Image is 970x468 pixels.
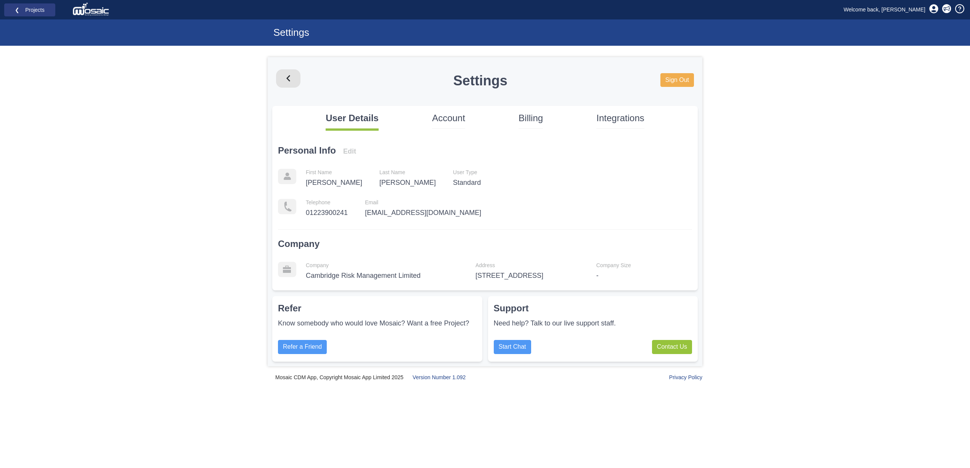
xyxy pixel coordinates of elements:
[273,27,552,38] h1: Settings
[660,73,694,87] a: Sign Out
[494,319,692,329] p: Need help? Talk to our live support staff.
[494,302,692,315] p: Support
[596,112,644,125] p: Integrations
[306,271,421,281] p: Cambridge Risk Management Limited
[343,147,356,155] a: Edit
[9,5,50,15] a: ❮ Projects
[278,237,320,250] p: Company
[519,112,543,125] p: Billing
[475,262,549,269] p: Address
[475,271,543,281] p: [STREET_ADDRESS]
[596,262,631,269] p: Company Size
[326,112,379,125] p: User Details
[453,178,481,188] p: Standard
[278,340,327,354] button: Refer a Friend
[278,144,336,157] p: Personal Info
[652,340,692,354] a: Contact Us
[669,374,702,380] a: Privacy Policy
[278,319,477,329] p: Know somebody who would love Mosaic? Want a free Project?
[365,199,481,207] p: Email
[432,112,465,125] p: Account
[306,178,362,188] p: [PERSON_NAME]
[306,169,362,176] p: First Name
[306,208,348,218] p: 01223900241
[268,370,403,380] span: Mosaic CDM App, Copyright Mosaic App Limited 2025
[413,374,466,380] a: Version Number 1.092
[306,262,421,269] p: Company
[278,302,477,315] p: Refer
[838,4,931,15] a: Welcome back, [PERSON_NAME]
[379,178,436,188] p: [PERSON_NAME]
[596,271,631,281] p: -
[453,73,507,88] h1: Settings
[379,169,436,176] p: Last Name
[365,208,481,218] p: [EMAIL_ADDRESS][DOMAIN_NAME]
[306,199,348,207] p: Telephone
[453,169,481,176] p: User Type
[494,340,531,354] a: Start Chat
[72,2,111,17] img: logo_white.png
